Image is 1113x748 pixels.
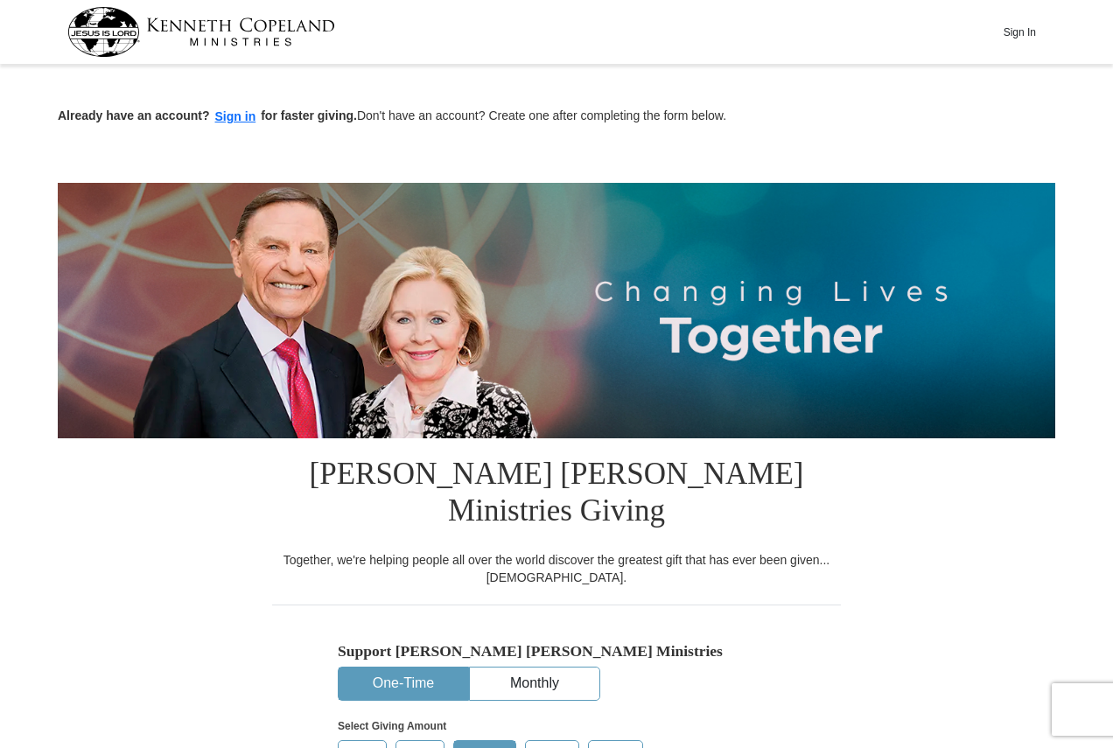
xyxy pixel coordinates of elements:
[272,438,841,551] h1: [PERSON_NAME] [PERSON_NAME] Ministries Giving
[470,668,599,700] button: Monthly
[338,720,446,732] strong: Select Giving Amount
[67,7,335,57] img: kcm-header-logo.svg
[58,108,357,122] strong: Already have an account? for faster giving.
[338,642,775,661] h5: Support [PERSON_NAME] [PERSON_NAME] Ministries
[58,107,1055,127] p: Don't have an account? Create one after completing the form below.
[272,551,841,586] div: Together, we're helping people all over the world discover the greatest gift that has ever been g...
[210,107,262,127] button: Sign in
[339,668,468,700] button: One-Time
[993,18,1046,45] button: Sign In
